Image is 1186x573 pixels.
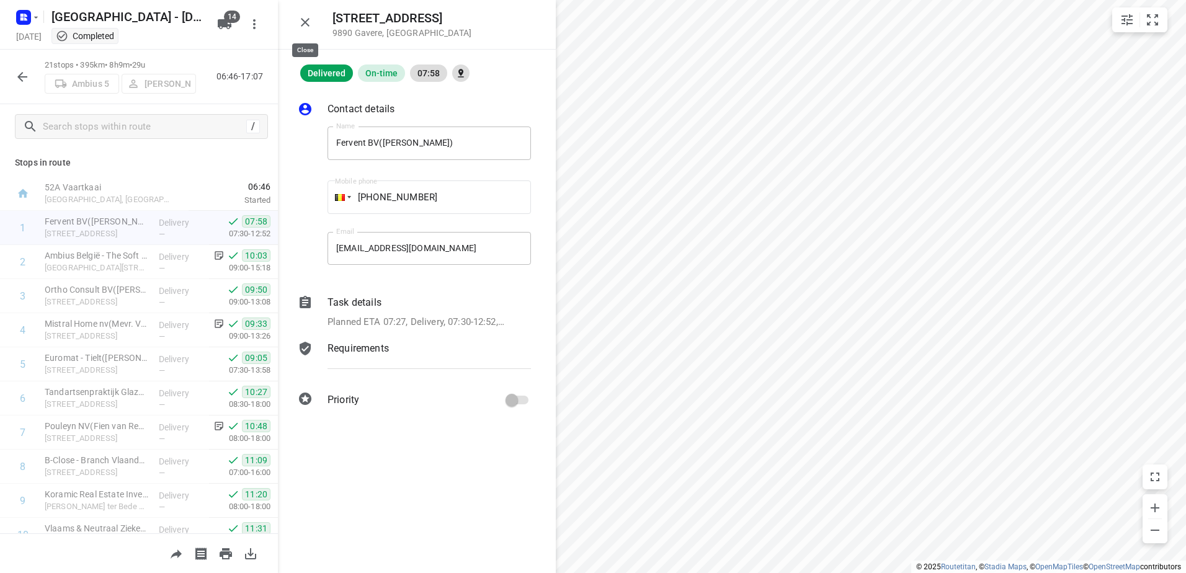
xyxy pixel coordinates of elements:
[242,318,270,330] span: 09:33
[159,285,205,297] p: Delivery
[242,283,270,296] span: 09:50
[130,60,132,69] span: •
[227,488,239,500] svg: Done
[20,256,25,268] div: 2
[984,562,1027,571] a: Stadia Maps
[159,468,165,477] span: —
[227,386,239,398] svg: Done
[242,12,267,37] button: More
[159,216,205,229] p: Delivery
[189,180,270,193] span: 06:46
[227,249,239,262] svg: Done
[246,120,260,133] div: /
[159,319,205,331] p: Delivery
[328,315,504,329] p: Planned ETA 07:27, Delivery, 07:30-12:52, 4 Min, 1 Unit
[227,318,239,330] svg: Done
[328,180,351,214] div: Belgium: + 32
[1089,562,1140,571] a: OpenStreetMap
[20,393,25,404] div: 6
[212,12,237,37] button: 14
[1035,562,1083,571] a: OpenMapTiles
[242,420,270,432] span: 10:48
[20,427,25,438] div: 7
[227,522,239,535] svg: Done
[242,522,270,535] span: 11:31
[17,529,29,541] div: 10
[209,500,270,513] p: 08:00-18:00
[242,454,270,466] span: 11:09
[15,156,263,169] p: Stops in route
[20,222,25,234] div: 1
[209,364,270,376] p: 07:30-13:58
[332,11,471,25] h5: [STREET_ADDRESS]
[298,341,531,378] div: Requirements
[332,28,471,38] p: 9890 Gavere , [GEOGRAPHIC_DATA]
[227,215,239,228] svg: Done
[159,353,205,365] p: Delivery
[242,386,270,398] span: 10:27
[45,386,149,398] p: Tandartsenpraktijk Glazuur(Franceska Verhamme)
[159,387,205,399] p: Delivery
[45,522,149,535] p: Vlaams & Neutraal Ziekenfonds(Veronique van moer)
[20,290,25,302] div: 3
[45,228,149,240] p: [STREET_ADDRESS]
[242,249,270,262] span: 10:03
[227,420,239,432] svg: Done
[45,215,149,228] p: Fervent BV(Michael Delmotte)
[45,330,149,342] p: [STREET_ADDRESS]
[358,68,405,78] span: On-time
[213,547,238,559] span: Print route
[328,393,359,407] p: Priority
[410,68,447,78] span: 07:58
[328,180,531,214] input: 1 (702) 123-4567
[209,262,270,274] p: 09:00-15:18
[45,352,149,364] p: Euromat - Tielt(Sandra De Witte)
[242,488,270,500] span: 11:20
[159,455,205,468] p: Delivery
[20,358,25,370] div: 5
[189,194,270,207] p: Started
[132,60,145,69] span: 29u
[45,488,149,500] p: Koramic Real Estate Investment NV(Mallory Sablain)
[335,178,377,185] label: Mobile phone
[328,295,381,310] p: Task details
[242,352,270,364] span: 09:05
[45,181,174,193] p: 52A Vaartkaai
[209,228,270,240] p: 07:30-12:52
[56,30,114,42] div: This project completed. You cannot make any changes to it.
[159,489,205,502] p: Delivery
[45,466,149,479] p: Blokkestraat 10, Harelbeke
[1115,7,1139,32] button: Map settings
[159,400,165,409] span: —
[45,60,196,71] p: 21 stops • 395km • 8h9m
[300,68,353,78] span: Delivered
[224,11,240,23] span: 14
[45,432,149,445] p: Nijverheidslaan 9, Vichte
[227,352,239,364] svg: Done
[916,562,1181,571] li: © 2025 , © , © © contributors
[452,64,470,82] div: Show driver's finish location
[209,330,270,342] p: 09:00-13:26
[45,249,149,262] p: Ambius België - The Soft Water Company(Ambius - België)
[328,102,395,117] p: Contact details
[242,215,270,228] span: 07:58
[159,251,205,263] p: Delivery
[45,296,149,308] p: Maldegemstraat 1, Kruisem
[238,547,263,559] span: Download route
[298,102,531,119] div: Contact details
[159,502,165,512] span: —
[328,341,389,356] p: Requirements
[45,500,149,513] p: Kapel ter Bede 84, Kortrijk
[159,434,165,443] span: —
[45,398,149,411] p: Ten Hedestraat 42, Waregem
[227,454,239,466] svg: Done
[20,461,25,473] div: 8
[227,283,239,296] svg: Done
[43,117,246,136] input: Search stops within route
[209,432,270,445] p: 08:00-18:00
[159,332,165,341] span: —
[216,70,268,83] p: 06:46-17:07
[45,193,174,206] p: [GEOGRAPHIC_DATA], [GEOGRAPHIC_DATA]
[45,283,149,296] p: Ortho Consult BV(Gregory Hardeman)
[209,398,270,411] p: 08:30-18:00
